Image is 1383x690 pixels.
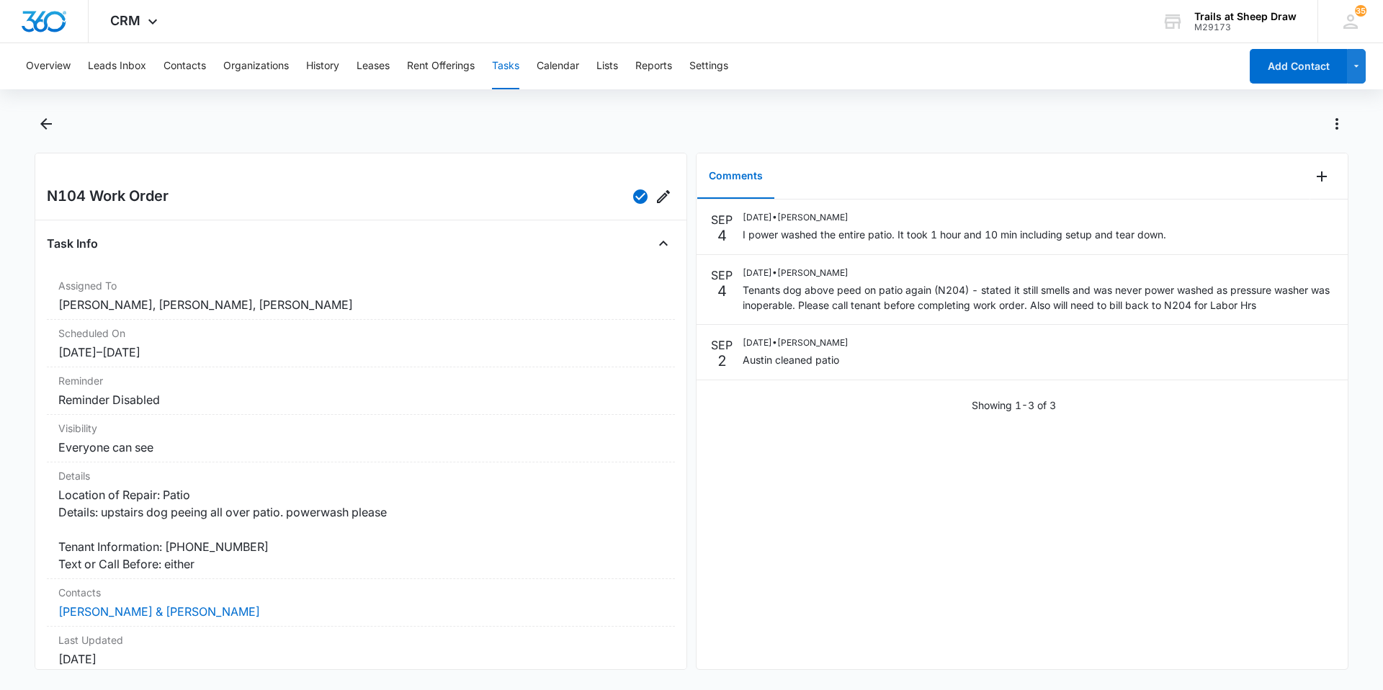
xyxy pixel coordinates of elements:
button: Add Comment [1310,165,1333,188]
button: Add Contact [1250,49,1347,84]
div: account name [1194,11,1297,22]
p: [DATE] • [PERSON_NAME] [743,336,849,349]
div: VisibilityEveryone can see [47,415,675,462]
dt: Scheduled On [58,326,663,341]
button: Overview [26,43,71,89]
button: Leases [357,43,390,89]
p: 2 [717,354,727,368]
div: Contacts[PERSON_NAME] & [PERSON_NAME] [47,579,675,627]
div: DetailsLocation of Repair: Patio Details: upstairs dog peeing all over patio. powerwash please Te... [47,462,675,579]
dt: Visibility [58,421,663,436]
p: [DATE] • [PERSON_NAME] [743,266,1333,279]
p: Austin cleaned patio [743,352,849,367]
button: Organizations [223,43,289,89]
div: Scheduled On[DATE]–[DATE] [47,320,675,367]
button: Edit [652,185,675,208]
dt: Contacts [58,585,663,600]
dd: Location of Repair: Patio Details: upstairs dog peeing all over patio. powerwash please Tenant In... [58,486,663,573]
dt: Assigned To [58,278,663,293]
p: Showing 1-3 of 3 [972,398,1056,413]
dt: Last Updated [58,632,663,648]
p: SEP [711,336,733,354]
p: SEP [711,266,733,284]
dd: [DATE] [58,650,663,668]
a: [PERSON_NAME] & [PERSON_NAME] [58,604,260,619]
span: 35 [1355,5,1366,17]
button: Rent Offerings [407,43,475,89]
button: Contacts [164,43,206,89]
div: Last Updated[DATE] [47,627,675,674]
p: 4 [717,228,727,243]
div: notifications count [1355,5,1366,17]
dt: Details [58,468,663,483]
button: Actions [1325,112,1348,135]
button: Leads Inbox [88,43,146,89]
button: Calendar [537,43,579,89]
dd: [PERSON_NAME], [PERSON_NAME], [PERSON_NAME] [58,296,663,313]
button: Settings [689,43,728,89]
dt: Reminder [58,373,663,388]
div: ReminderReminder Disabled [47,367,675,415]
h2: N104 Work Order [47,185,169,208]
button: Tasks [492,43,519,89]
button: Comments [697,154,774,199]
h4: Task Info [47,235,98,252]
button: Close [652,232,675,255]
button: History [306,43,339,89]
dd: Everyone can see [58,439,663,456]
dd: Reminder Disabled [58,391,663,408]
span: CRM [110,13,140,28]
p: 4 [717,284,727,298]
div: account id [1194,22,1297,32]
p: I power washed the entire patio. It took 1 hour and 10 min including setup and tear down. [743,227,1166,242]
p: SEP [711,211,733,228]
p: [DATE] • [PERSON_NAME] [743,211,1166,224]
div: Assigned To[PERSON_NAME], [PERSON_NAME], [PERSON_NAME] [47,272,675,320]
dd: [DATE] – [DATE] [58,344,663,361]
button: Back [35,112,57,135]
button: Lists [596,43,618,89]
button: Reports [635,43,672,89]
p: Tenants dog above peed on patio again (N204) - stated it still smells and was never power washed ... [743,282,1333,313]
